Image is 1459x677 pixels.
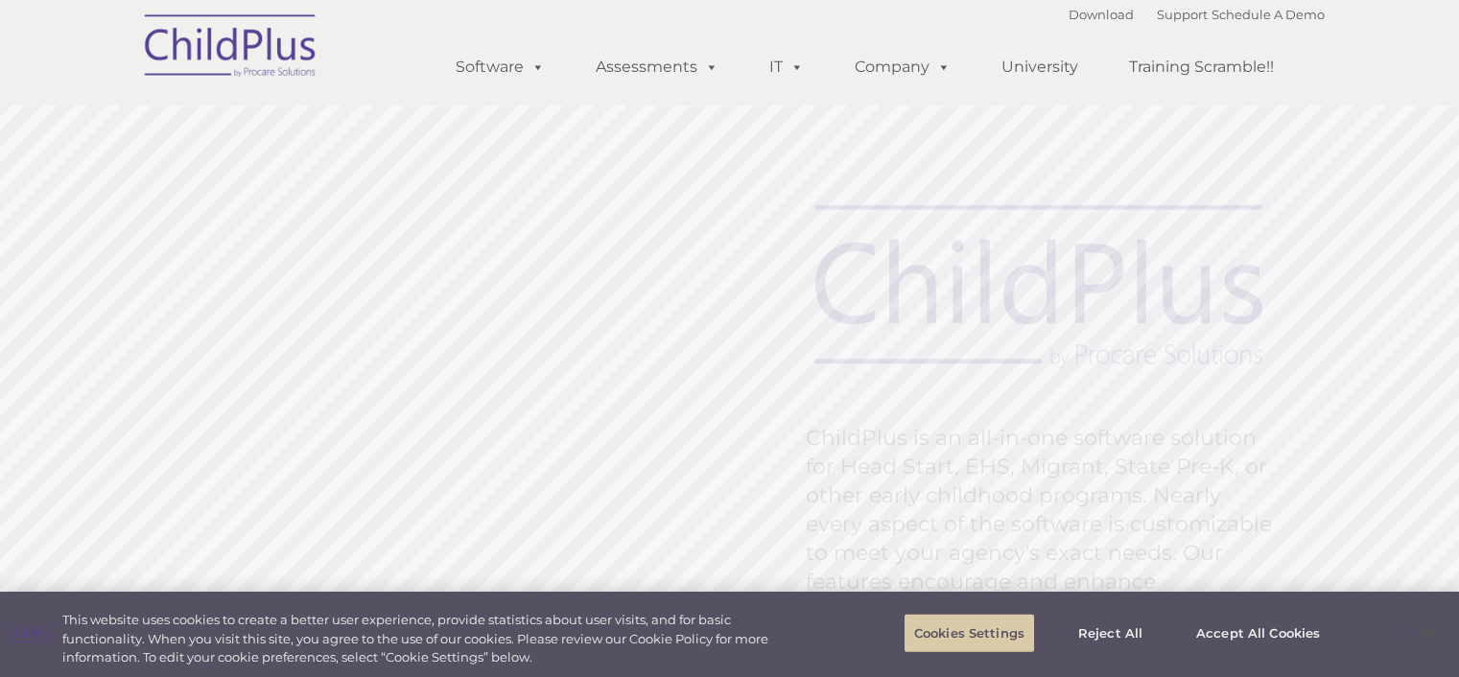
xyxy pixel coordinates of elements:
div: This website uses cookies to create a better user experience, provide statistics about user visit... [62,611,803,667]
font: | [1069,7,1325,22]
img: ChildPlus by Procare Solutions [135,1,327,97]
a: IT [750,48,823,86]
rs-layer: ChildPlus is an all-in-one software solution for Head Start, EHS, Migrant, State Pre-K, or other ... [806,424,1282,625]
a: Support [1157,7,1208,22]
a: Company [835,48,970,86]
button: Cookies Settings [905,614,1034,652]
a: Download [1069,7,1134,22]
button: Accept All Cookies [1187,614,1330,652]
a: Schedule A Demo [1212,7,1325,22]
a: Training Scramble!! [1110,48,1293,86]
a: Software [436,48,564,86]
button: Reject All [1050,614,1170,652]
a: Assessments [577,48,738,86]
a: University [982,48,1097,86]
button: Close [1407,612,1449,654]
